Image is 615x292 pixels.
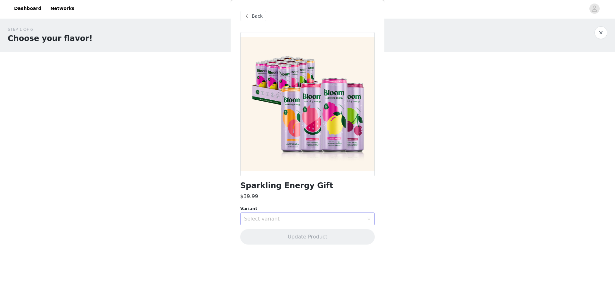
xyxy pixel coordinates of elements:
[367,217,371,221] i: icon: down
[244,216,364,222] div: Select variant
[10,1,45,16] a: Dashboard
[591,4,597,14] div: avatar
[240,205,375,212] div: Variant
[240,193,258,200] h3: $39.99
[240,229,375,245] button: Update Product
[240,181,333,190] h1: Sparkling Energy Gift
[46,1,78,16] a: Networks
[8,26,93,33] div: STEP 1 OF 6
[8,33,93,44] h1: Choose your flavor!
[252,13,263,20] span: Back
